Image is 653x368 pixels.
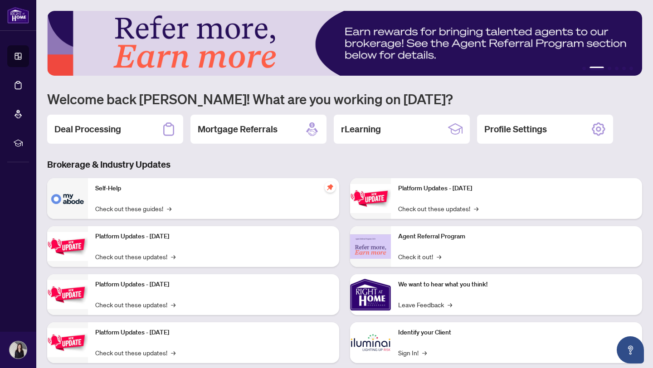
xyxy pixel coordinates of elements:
img: Platform Updates - July 21, 2025 [47,280,88,309]
button: 2 [590,67,604,70]
span: → [474,203,478,213]
span: → [422,348,427,358]
img: Self-Help [47,178,88,219]
img: Slide 1 [47,11,642,76]
span: → [171,348,175,358]
span: → [171,300,175,310]
p: Platform Updates - [DATE] [95,232,332,242]
h2: Profile Settings [484,123,547,136]
button: 5 [622,67,626,70]
button: 6 [629,67,633,70]
h2: Mortgage Referrals [198,123,278,136]
button: 4 [615,67,619,70]
p: Identify your Client [398,328,635,338]
p: Platform Updates - [DATE] [95,280,332,290]
a: Check out these updates!→ [398,203,478,213]
img: logo [7,7,29,24]
a: Check out these guides!→ [95,203,171,213]
img: We want to hear what you think! [350,274,391,315]
h2: Deal Processing [54,123,121,136]
span: → [167,203,171,213]
p: Platform Updates - [DATE] [398,184,635,194]
p: Agent Referral Program [398,232,635,242]
img: Platform Updates - June 23, 2025 [350,184,391,213]
p: Self-Help [95,184,332,194]
button: Open asap [617,336,644,363]
a: Sign In!→ [398,348,427,358]
a: Check out these updates!→ [95,252,175,261]
a: Check out these updates!→ [95,348,175,358]
p: Platform Updates - [DATE] [95,328,332,338]
button: 3 [608,67,611,70]
span: pushpin [325,182,336,193]
a: Check out these updates!→ [95,300,175,310]
span: → [448,300,452,310]
img: Profile Icon [10,341,27,358]
h2: rLearning [341,123,381,136]
img: Platform Updates - July 8, 2025 [47,328,88,357]
a: Leave Feedback→ [398,300,452,310]
h1: Welcome back [PERSON_NAME]! What are you working on [DATE]? [47,90,642,107]
h3: Brokerage & Industry Updates [47,158,642,171]
span: → [437,252,441,261]
button: 1 [582,67,586,70]
img: Identify your Client [350,322,391,363]
img: Agent Referral Program [350,234,391,259]
a: Check it out!→ [398,252,441,261]
span: → [171,252,175,261]
p: We want to hear what you think! [398,280,635,290]
img: Platform Updates - September 16, 2025 [47,232,88,261]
